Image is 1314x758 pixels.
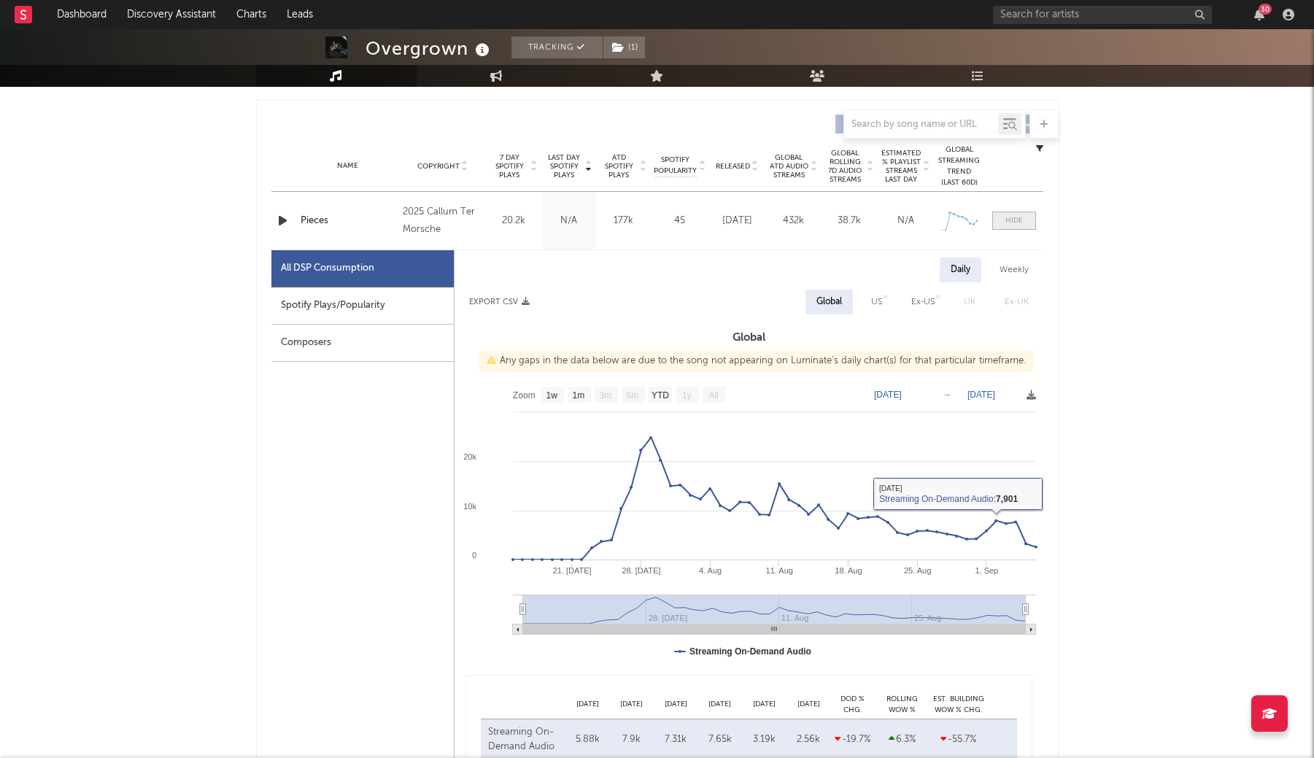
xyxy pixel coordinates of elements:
div: Name [301,161,396,171]
input: Search by song name or URL [844,119,998,131]
div: 38.7k [825,214,874,228]
text: 1w [546,390,557,401]
span: Global Rolling 7D Audio Streams [825,149,865,184]
span: Last Day Spotify Plays [545,153,584,179]
text: 28. [DATE] [622,566,660,575]
div: 2025 Callum Ter Morsche [403,204,482,239]
div: Overgrown [366,36,493,61]
div: -55.7 % [933,732,984,747]
text: 25. Aug [903,566,930,575]
div: [DATE] [698,699,743,710]
text: 1y [682,390,692,401]
span: ATD Spotify Plays [600,153,638,179]
div: 7.9k [613,732,650,747]
text: → [943,390,951,400]
text: [DATE] [874,390,902,400]
div: Rolling WoW % Chg. [875,694,930,715]
div: [DATE] [565,699,610,710]
button: (1) [603,36,645,58]
div: [DATE] [654,699,698,710]
button: Export CSV [469,298,530,306]
span: Global ATD Audio Streams [769,153,809,179]
span: Spotify Popularity [654,155,697,177]
div: 7.65k [702,732,739,747]
div: Daily [940,258,981,282]
span: Estimated % Playlist Streams Last Day [881,149,921,184]
input: Search for artists [993,6,1212,24]
span: Copyright [417,162,460,171]
button: Tracking [511,36,603,58]
div: Any gaps in the data below are due to the song not appearing on Luminate's daily chart(s) for tha... [479,350,1033,372]
div: Global [816,293,842,311]
div: [DATE] [713,214,762,228]
text: 4. Aug [698,566,721,575]
div: 177k [600,214,647,228]
div: DoD % Chg. [831,694,875,715]
div: 30 [1259,4,1272,15]
text: 20k [463,452,476,461]
text: 11. Aug [765,566,792,575]
div: Est. Building WoW % Chg. [930,694,988,715]
div: Composers [271,325,454,362]
div: 45 [654,214,706,228]
div: N/A [881,214,930,228]
a: Pieces [301,214,396,228]
text: Zoom [513,390,536,401]
div: N/A [545,214,592,228]
span: ( 1 ) [603,36,646,58]
div: 20.2k [490,214,538,228]
div: All DSP Consumption [281,260,374,277]
text: 1m [572,390,584,401]
div: US [871,293,882,311]
text: 21. [DATE] [552,566,591,575]
button: 30 [1254,9,1264,20]
text: 18. Aug [835,566,862,575]
text: All [708,390,718,401]
div: 2.56k [790,732,827,747]
text: 1. Sep [975,566,998,575]
div: 5.88k [569,732,606,747]
text: 3m [599,390,611,401]
div: 3.19k [746,732,783,747]
div: [DATE] [742,699,787,710]
text: 6m [626,390,638,401]
text: YTD [651,390,668,401]
text: 10k [463,502,476,511]
div: Ex-US [911,293,935,311]
text: 0 [471,551,476,560]
div: [DATE] [609,699,654,710]
div: Global Streaming Trend (Last 60D) [938,144,981,188]
text: [DATE] [967,390,995,400]
div: 7.31k [657,732,695,747]
span: Released [716,162,750,171]
div: Streaming On-Demand Audio [488,725,562,754]
div: Weekly [989,258,1040,282]
div: 6.3 % [878,732,926,747]
text: Streaming On-Demand Audio [689,646,811,657]
div: -19.7 % [835,732,871,747]
div: [DATE] [787,699,831,710]
div: All DSP Consumption [271,250,454,287]
div: 432k [769,214,818,228]
div: Spotify Plays/Popularity [271,287,454,325]
span: 7 Day Spotify Plays [490,153,529,179]
h3: Global [455,329,1043,347]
